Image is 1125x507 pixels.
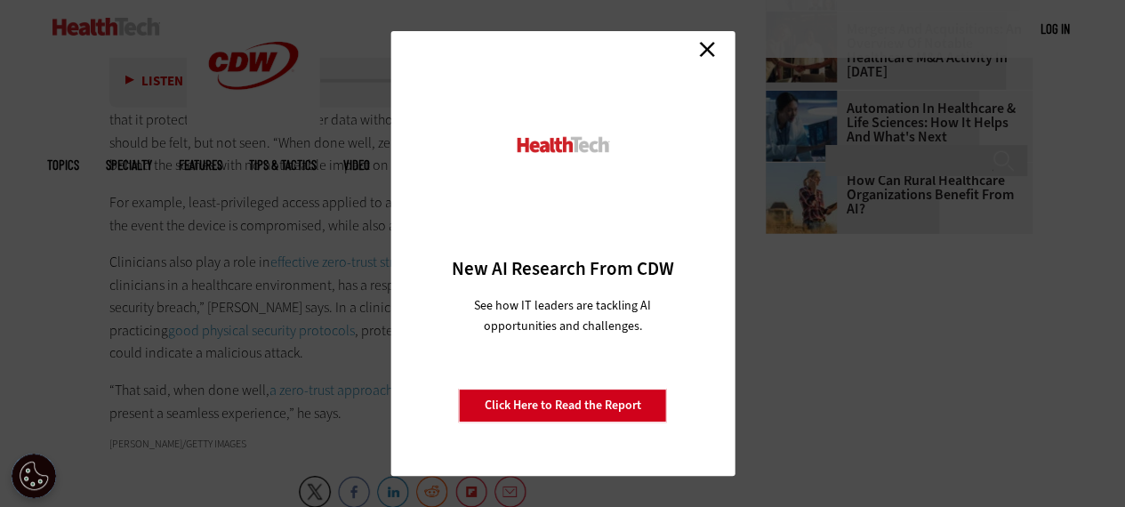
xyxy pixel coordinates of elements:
button: Open Preferences [12,454,56,498]
div: Cookie Settings [12,454,56,498]
a: Click Here to Read the Report [459,389,667,422]
img: HealthTech_0.png [514,135,611,154]
p: See how IT leaders are tackling AI opportunities and challenges. [453,295,672,336]
h3: New AI Research From CDW [422,256,703,281]
a: Close [694,36,720,62]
